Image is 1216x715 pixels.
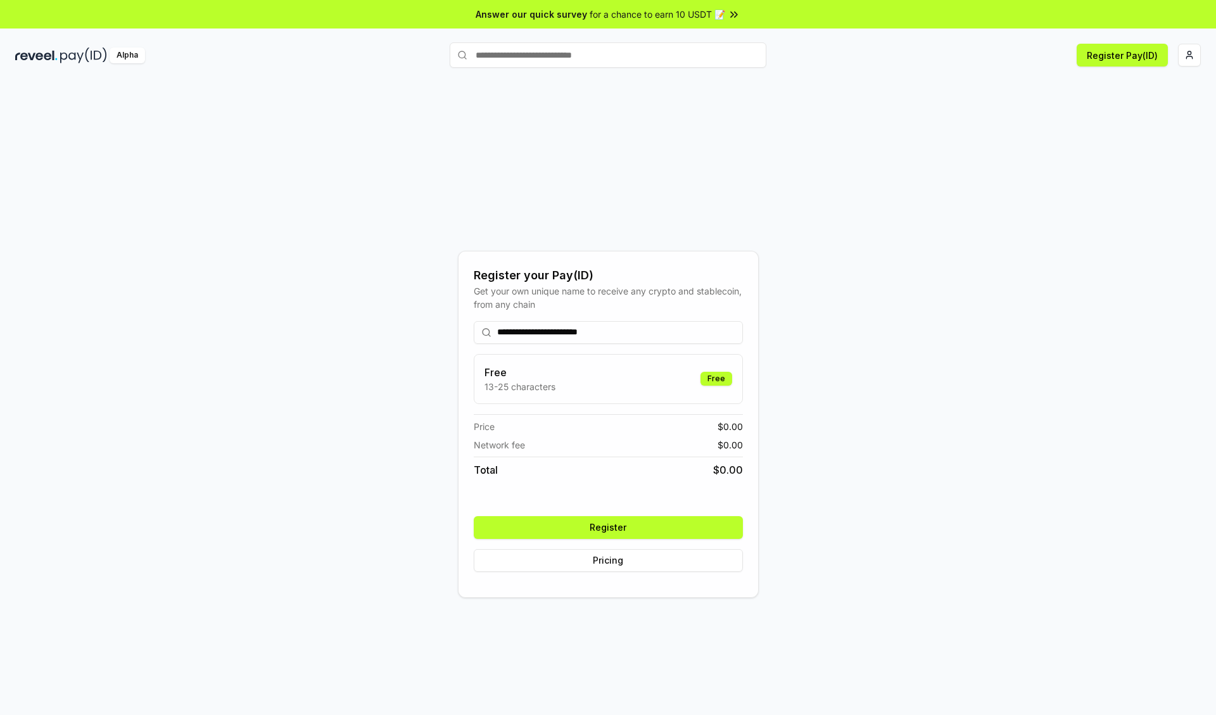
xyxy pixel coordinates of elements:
[476,8,587,21] span: Answer our quick survey
[474,284,743,311] div: Get your own unique name to receive any crypto and stablecoin, from any chain
[713,462,743,478] span: $ 0.00
[700,372,732,386] div: Free
[110,47,145,63] div: Alpha
[474,462,498,478] span: Total
[474,438,525,452] span: Network fee
[474,420,495,433] span: Price
[718,438,743,452] span: $ 0.00
[1077,44,1168,66] button: Register Pay(ID)
[474,516,743,539] button: Register
[484,380,555,393] p: 13-25 characters
[590,8,725,21] span: for a chance to earn 10 USDT 📝
[15,47,58,63] img: reveel_dark
[474,549,743,572] button: Pricing
[60,47,107,63] img: pay_id
[718,420,743,433] span: $ 0.00
[474,267,743,284] div: Register your Pay(ID)
[484,365,555,380] h3: Free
